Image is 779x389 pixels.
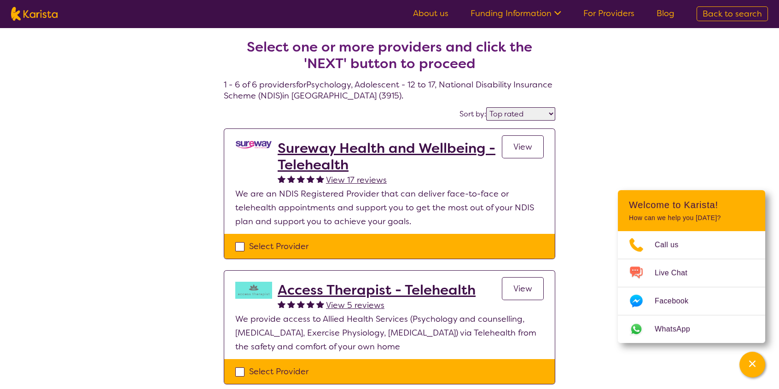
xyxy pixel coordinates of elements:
img: fullstar [287,175,295,183]
img: fullstar [278,175,285,183]
span: Live Chat [655,266,698,280]
a: View [502,135,544,158]
img: fullstar [287,300,295,308]
img: hzy3j6chfzohyvwdpojv.png [235,282,272,299]
a: View 5 reviews [326,298,384,312]
span: View 17 reviews [326,174,387,186]
span: Call us [655,238,690,252]
img: fullstar [297,300,305,308]
p: We are an NDIS Registered Provider that can deliver face-to-face or telehealth appointments and s... [235,187,544,228]
span: Facebook [655,294,699,308]
a: Back to search [697,6,768,21]
span: View [513,141,532,152]
a: Access Therapist - Telehealth [278,282,476,298]
h4: 1 - 6 of 6 providers for Psychology , Adolescent - 12 to 17 , National Disability Insurance Schem... [224,17,555,101]
img: fullstar [297,175,305,183]
img: fullstar [307,300,314,308]
span: View [513,283,532,294]
img: fullstar [316,175,324,183]
button: Channel Menu [739,352,765,377]
a: About us [413,8,448,19]
img: fullstar [278,300,285,308]
span: Back to search [703,8,762,19]
p: How can we help you [DATE]? [629,214,754,222]
a: Funding Information [471,8,561,19]
div: Channel Menu [618,190,765,343]
label: Sort by: [459,109,486,119]
a: Sureway Health and Wellbeing - Telehealth [278,140,502,173]
a: For Providers [583,8,634,19]
a: View [502,277,544,300]
h2: Welcome to Karista! [629,199,754,210]
a: Web link opens in a new tab. [618,315,765,343]
a: View 17 reviews [326,173,387,187]
a: Blog [657,8,674,19]
img: fullstar [316,300,324,308]
img: Karista logo [11,7,58,21]
span: View 5 reviews [326,300,384,311]
span: WhatsApp [655,322,701,336]
h2: Select one or more providers and click the 'NEXT' button to proceed [235,39,544,72]
img: vgwqq8bzw4bddvbx0uac.png [235,140,272,150]
ul: Choose channel [618,231,765,343]
p: We provide access to Allied Health Services (Psychology and counselling, [MEDICAL_DATA], Exercise... [235,312,544,354]
img: fullstar [307,175,314,183]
